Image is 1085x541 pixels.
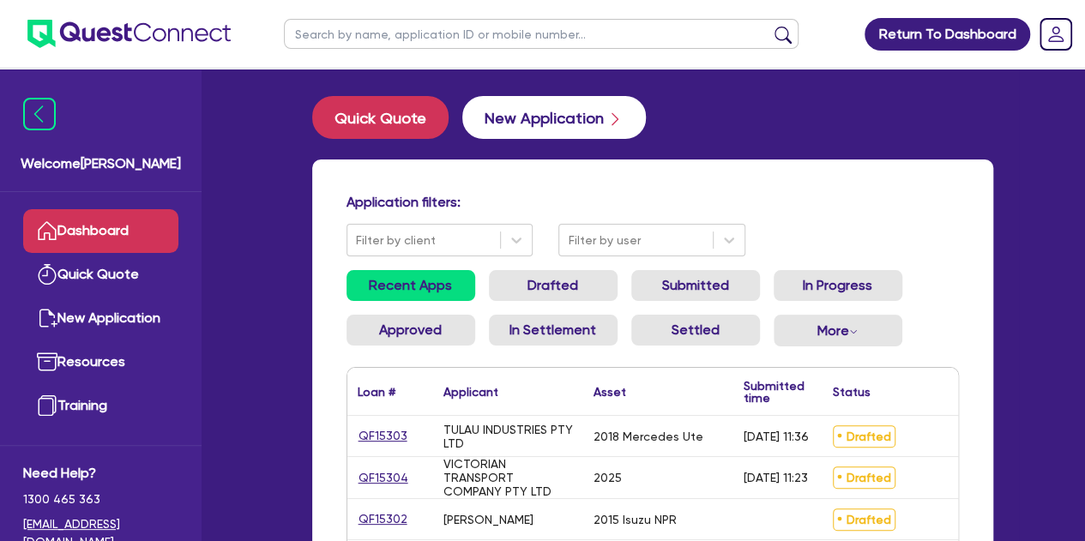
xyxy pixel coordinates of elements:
a: Return To Dashboard [865,18,1030,51]
a: Recent Apps [347,270,475,301]
a: QF15303 [358,426,408,446]
div: Loan # [358,386,395,398]
span: 1300 465 363 [23,490,178,508]
button: Dropdown toggle [774,315,902,346]
a: Drafted [489,270,618,301]
a: In Progress [774,270,902,301]
span: Drafted [833,466,895,489]
a: Resources [23,340,178,384]
a: QF15302 [358,509,408,529]
img: new-application [37,308,57,328]
div: TULAU INDUSTRIES PTY LTD [443,423,573,450]
button: Quick Quote [312,96,449,139]
span: Welcome [PERSON_NAME] [21,153,181,174]
img: resources [37,352,57,372]
div: Asset [594,386,626,398]
a: Submitted [631,270,760,301]
input: Search by name, application ID or mobile number... [284,19,799,49]
div: Status [833,386,871,398]
a: Quick Quote [312,96,462,139]
div: Submitted time [744,380,805,404]
a: In Settlement [489,315,618,346]
button: New Application [462,96,646,139]
h4: Application filters: [347,194,959,210]
a: Approved [347,315,475,346]
a: New Application [23,297,178,340]
div: [PERSON_NAME] [443,513,533,526]
a: Training [23,384,178,428]
img: icon-menu-close [23,98,56,130]
span: Drafted [833,508,895,531]
img: training [37,395,57,416]
div: Applicant [443,386,498,398]
div: 2025 [594,471,622,484]
img: quick-quote [37,264,57,285]
img: quest-connect-logo-blue [27,20,231,48]
div: [DATE] 11:36 [744,430,809,443]
div: [DATE] 11:23 [744,471,808,484]
div: 2015 Isuzu NPR [594,513,677,526]
a: Dropdown toggle [1034,12,1078,57]
span: Need Help? [23,463,178,484]
a: Dashboard [23,209,178,253]
div: 2018 Mercedes Ute [594,430,703,443]
div: VICTORIAN TRANSPORT COMPANY PTY LTD [443,457,573,498]
a: Settled [631,315,760,346]
a: Quick Quote [23,253,178,297]
span: Drafted [833,425,895,448]
a: QF15304 [358,468,409,488]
